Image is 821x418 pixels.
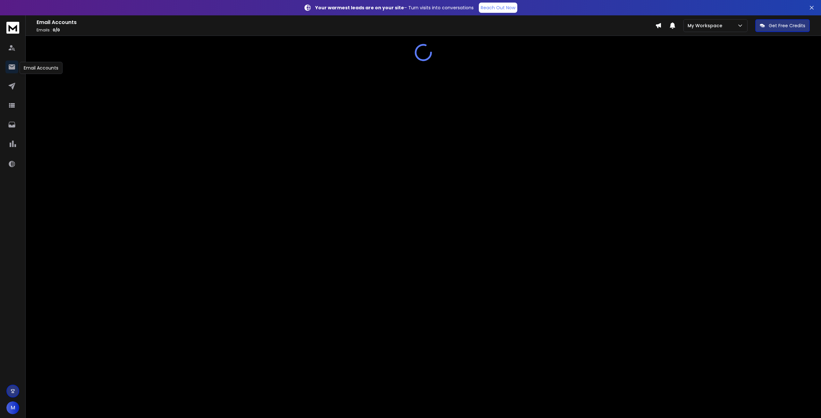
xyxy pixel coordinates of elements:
p: Reach Out Now [481,4,515,11]
h1: Email Accounts [37,19,655,26]
span: 0 / 0 [53,27,60,33]
p: Emails : [37,28,655,33]
img: logo [6,22,19,34]
div: Email Accounts [20,62,63,74]
p: – Turn visits into conversations [315,4,474,11]
button: M [6,401,19,414]
button: Get Free Credits [755,19,810,32]
p: Get Free Credits [769,22,805,29]
p: My Workspace [688,22,725,29]
strong: Your warmest leads are on your site [315,4,404,11]
a: Reach Out Now [479,3,517,13]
